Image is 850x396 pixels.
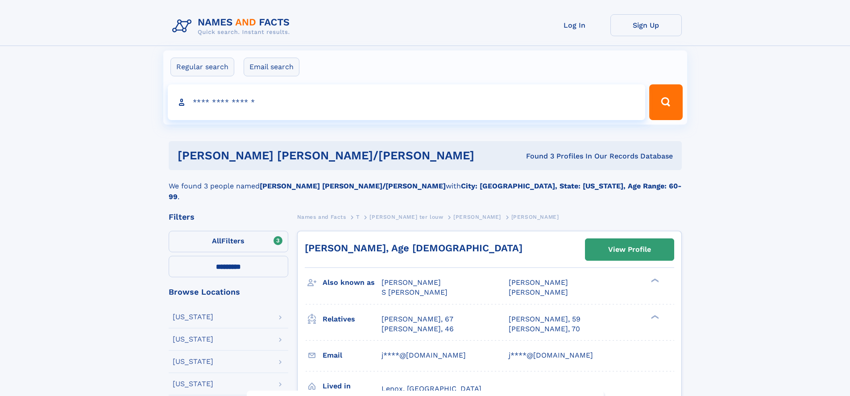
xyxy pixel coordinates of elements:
span: All [212,237,221,245]
div: View Profile [608,239,651,260]
div: [US_STATE] [173,358,213,365]
a: [PERSON_NAME], Age [DEMOGRAPHIC_DATA] [305,242,522,254]
a: Log In [539,14,610,36]
label: Email search [244,58,299,76]
span: Lenox, [GEOGRAPHIC_DATA] [381,384,481,393]
a: View Profile [585,239,674,260]
a: [PERSON_NAME], 46 [381,324,454,334]
b: City: [GEOGRAPHIC_DATA], State: [US_STATE], Age Range: 60-99 [169,182,681,201]
div: We found 3 people named with . [169,170,682,202]
div: [US_STATE] [173,313,213,321]
a: [PERSON_NAME] [453,211,501,222]
a: [PERSON_NAME], 70 [509,324,580,334]
div: [US_STATE] [173,380,213,388]
div: Filters [169,213,288,221]
button: Search Button [649,84,682,120]
span: T [356,214,360,220]
a: T [356,211,360,222]
span: [PERSON_NAME] [381,278,441,287]
h3: Also known as [323,275,381,290]
h1: [PERSON_NAME] [PERSON_NAME]/[PERSON_NAME] [178,150,500,161]
a: Names and Facts [297,211,346,222]
div: ❯ [649,278,659,283]
img: Logo Names and Facts [169,14,297,38]
b: [PERSON_NAME] [PERSON_NAME]/[PERSON_NAME] [260,182,446,190]
label: Filters [169,231,288,252]
span: [PERSON_NAME] ter louw [369,214,443,220]
span: [PERSON_NAME] [509,288,568,296]
h3: Email [323,348,381,363]
div: Browse Locations [169,288,288,296]
span: [PERSON_NAME] [511,214,559,220]
a: [PERSON_NAME], 67 [381,314,453,324]
a: [PERSON_NAME] ter louw [369,211,443,222]
span: [PERSON_NAME] [453,214,501,220]
input: search input [168,84,646,120]
span: [PERSON_NAME] [509,278,568,287]
a: [PERSON_NAME], 59 [509,314,580,324]
h3: Lived in [323,379,381,394]
h3: Relatives [323,312,381,327]
span: S [PERSON_NAME] [381,288,448,296]
label: Regular search [170,58,234,76]
div: [US_STATE] [173,336,213,343]
div: ❯ [649,314,659,320]
div: Found 3 Profiles In Our Records Database [500,151,673,161]
a: Sign Up [610,14,682,36]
